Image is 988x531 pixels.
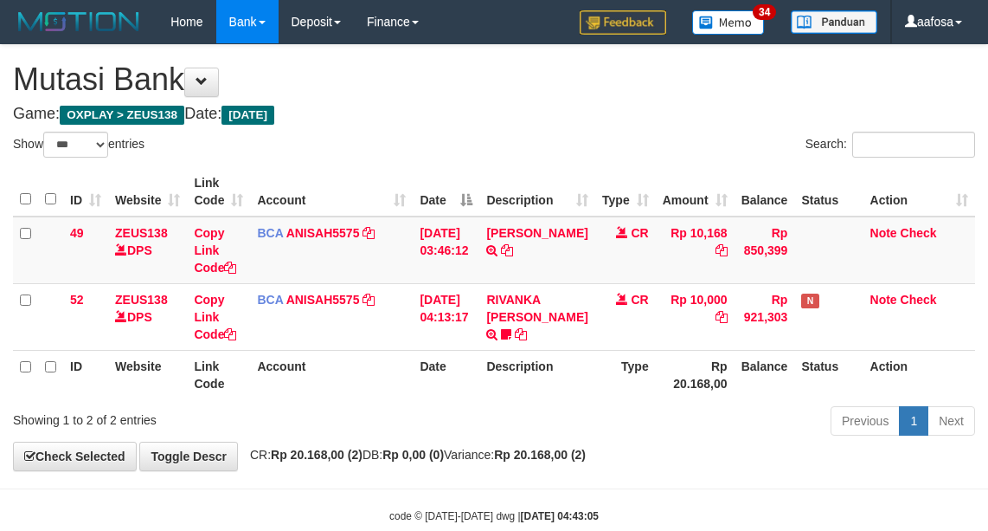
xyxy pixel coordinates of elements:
[870,293,897,307] a: Note
[362,293,375,307] a: Copy ANISAH5575 to clipboard
[656,167,735,217] th: Amount: activate to sort column ascending
[241,448,586,462] span: CR: DB: Variance:
[479,167,594,217] th: Description: activate to sort column ascending
[286,226,360,240] a: ANISAH5575
[187,350,250,399] th: Link Code
[413,217,479,284] td: [DATE] 03:46:12
[735,167,795,217] th: Balance
[63,167,108,217] th: ID: activate to sort column ascending
[870,226,897,240] a: Note
[413,167,479,217] th: Date: activate to sort column descending
[595,167,656,217] th: Type: activate to sort column ascending
[13,62,975,97] h1: Mutasi Bank
[115,293,168,307] a: ZEUS138
[656,283,735,350] td: Rp 10,000
[362,226,375,240] a: Copy ANISAH5575 to clipboard
[735,350,795,399] th: Balance
[257,226,283,240] span: BCA
[194,226,236,275] a: Copy Link Code
[515,327,527,341] a: Copy RIVANKA ABYAN YUSU to clipboard
[13,132,144,158] label: Show entries
[43,132,108,158] select: Showentries
[801,294,818,308] span: Has Note
[250,167,413,217] th: Account: activate to sort column ascending
[63,350,108,399] th: ID
[187,167,250,217] th: Link Code: activate to sort column ascending
[382,448,444,462] strong: Rp 0,00 (0)
[735,283,795,350] td: Rp 921,303
[486,226,587,240] a: [PERSON_NAME]
[794,350,863,399] th: Status
[805,132,975,158] label: Search:
[863,167,975,217] th: Action: activate to sort column ascending
[899,406,928,436] a: 1
[70,226,84,240] span: 49
[108,167,187,217] th: Website: activate to sort column ascending
[852,132,975,158] input: Search:
[863,350,975,399] th: Action
[13,442,137,471] a: Check Selected
[271,448,362,462] strong: Rp 20.168,00 (2)
[486,293,587,324] a: RIVANKA [PERSON_NAME]
[389,510,599,522] small: code © [DATE]-[DATE] dwg |
[286,293,360,307] a: ANISAH5575
[927,406,975,436] a: Next
[715,310,728,324] a: Copy Rp 10,000 to clipboard
[715,243,728,257] a: Copy Rp 10,168 to clipboard
[13,9,144,35] img: MOTION_logo.png
[413,283,479,350] td: [DATE] 04:13:17
[692,10,765,35] img: Button%20Memo.svg
[13,106,975,123] h4: Game: Date:
[501,243,513,257] a: Copy INA PAUJANAH to clipboard
[108,350,187,399] th: Website
[831,406,900,436] a: Previous
[257,293,283,307] span: BCA
[656,350,735,399] th: Rp 20.168,00
[139,442,238,471] a: Toggle Descr
[791,10,877,34] img: panduan.png
[108,283,187,350] td: DPS
[70,293,84,307] span: 52
[115,226,168,240] a: ZEUS138
[580,10,666,35] img: Feedback.jpg
[250,350,413,399] th: Account
[413,350,479,399] th: Date
[194,293,236,341] a: Copy Link Code
[901,226,937,240] a: Check
[60,106,184,125] span: OXPLAY > ZEUS138
[479,350,594,399] th: Description
[901,293,937,307] a: Check
[631,226,648,240] span: CR
[631,293,648,307] span: CR
[494,448,586,462] strong: Rp 20.168,00 (2)
[108,217,187,284] td: DPS
[794,167,863,217] th: Status
[735,217,795,284] td: Rp 850,399
[13,405,399,429] div: Showing 1 to 2 of 2 entries
[521,510,599,522] strong: [DATE] 04:43:05
[753,4,776,20] span: 34
[595,350,656,399] th: Type
[656,217,735,284] td: Rp 10,168
[221,106,274,125] span: [DATE]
